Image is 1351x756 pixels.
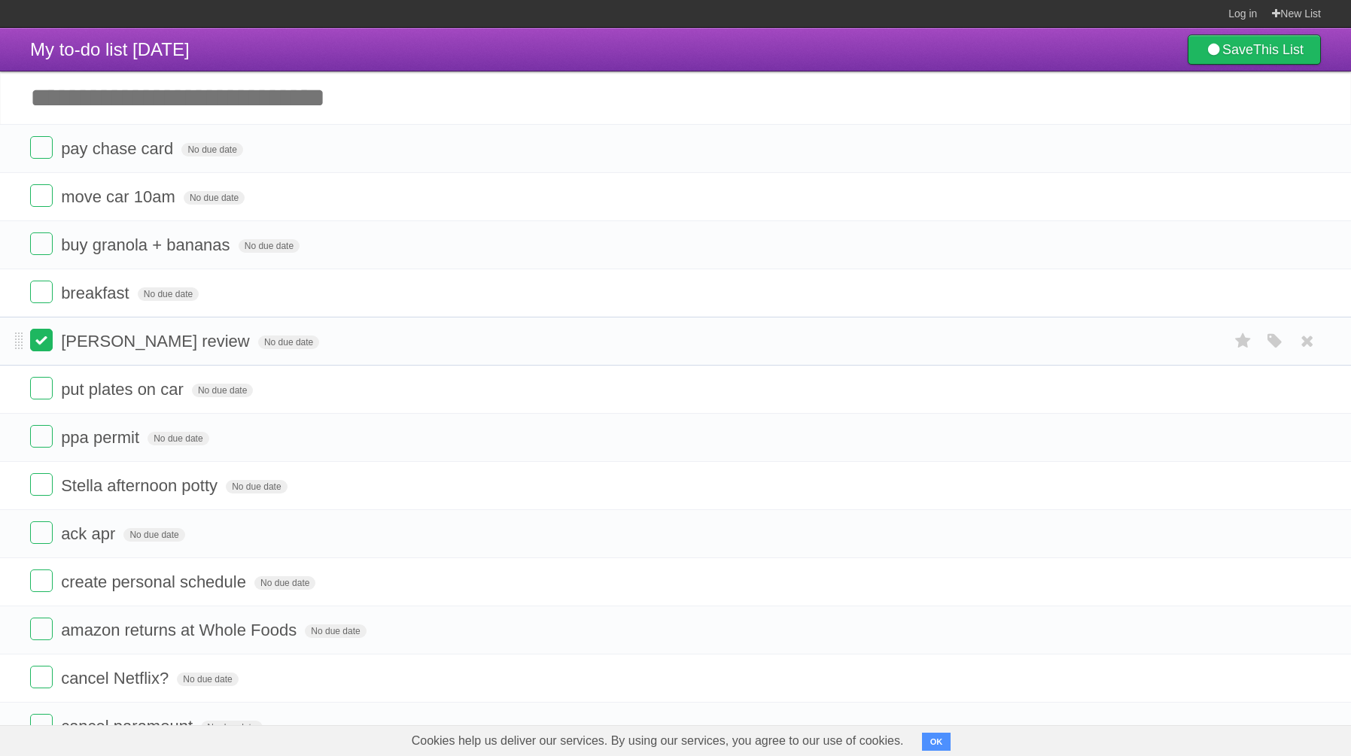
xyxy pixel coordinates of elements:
span: No due date [258,335,319,349]
span: No due date [177,673,238,686]
label: Done [30,377,53,399]
span: ppa permit [61,428,143,447]
label: Done [30,618,53,640]
b: This List [1253,42,1304,57]
span: buy granola + bananas [61,235,233,254]
span: cancel Netflix? [61,669,172,688]
span: cancel paramount [61,717,196,736]
label: Done [30,473,53,496]
span: No due date [239,239,300,253]
span: No due date [181,143,242,156]
span: No due date [305,624,366,638]
label: Done [30,281,53,303]
label: Done [30,714,53,736]
span: Cookies help us deliver our services. By using our services, you agree to our use of cookies. [397,726,919,756]
span: No due date [184,191,245,205]
span: No due date [254,576,315,590]
button: OK [922,733,951,751]
span: put plates on car [61,380,187,399]
label: Done [30,184,53,207]
span: No due date [138,287,199,301]
span: No due date [201,721,262,734]
label: Done [30,666,53,688]
span: breakfast [61,284,133,302]
label: Done [30,136,53,159]
label: Done [30,521,53,544]
span: [PERSON_NAME] review [61,332,254,351]
span: ack apr [61,524,119,543]
span: move car 10am [61,187,179,206]
label: Star task [1229,329,1258,354]
a: SaveThis List [1188,35,1321,65]
label: Done [30,232,53,255]
span: No due date [226,480,287,493]
span: pay chase card [61,139,177,158]
span: create personal schedule [61,572,250,591]
label: Done [30,569,53,592]
span: No due date [148,432,208,445]
span: amazon returns at Whole Foods [61,621,300,639]
span: No due date [123,528,184,542]
span: Stella afternoon potty [61,476,221,495]
label: Done [30,329,53,351]
span: My to-do list [DATE] [30,39,190,59]
label: Done [30,425,53,448]
span: No due date [192,384,253,397]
